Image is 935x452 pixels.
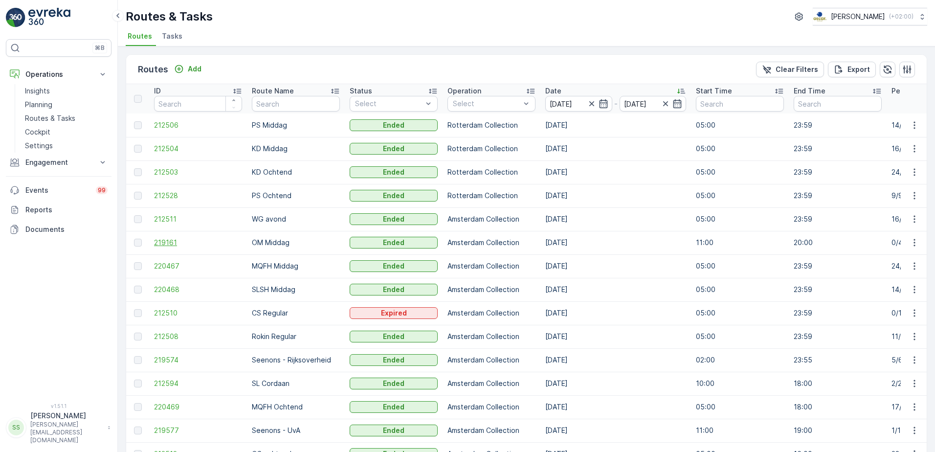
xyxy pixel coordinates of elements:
[545,86,561,96] p: Date
[447,86,481,96] p: Operation
[447,144,535,154] p: Rotterdam Collection
[540,113,691,137] td: [DATE]
[154,191,242,201] span: 212528
[447,191,535,201] p: Rotterdam Collection
[350,284,438,295] button: Ended
[383,120,404,130] p: Ended
[447,167,535,177] p: Rotterdam Collection
[30,421,103,444] p: [PERSON_NAME][EMAIL_ADDRESS][DOMAIN_NAME]
[8,420,24,435] div: SS
[154,355,242,365] a: 219574
[98,186,106,194] p: 99
[154,214,242,224] span: 212511
[696,426,784,435] p: 11:00
[696,308,784,318] p: 05:00
[154,167,242,177] a: 212503
[134,309,142,317] div: Toggle Row Selected
[25,158,92,167] p: Engagement
[447,214,535,224] p: Amsterdam Collection
[6,65,111,84] button: Operations
[134,356,142,364] div: Toggle Row Selected
[134,145,142,153] div: Toggle Row Selected
[252,214,340,224] p: WG avond
[447,332,535,341] p: Amsterdam Collection
[540,395,691,419] td: [DATE]
[154,285,242,294] a: 220468
[620,96,687,112] input: dd/mm/yyyy
[95,44,105,52] p: ⌘B
[350,237,438,249] button: Ended
[381,308,407,318] p: Expired
[447,402,535,412] p: Amsterdam Collection
[25,185,90,195] p: Events
[794,355,882,365] p: 23:55
[540,348,691,372] td: [DATE]
[134,239,142,247] div: Toggle Row Selected
[128,31,152,41] span: Routes
[696,355,784,365] p: 02:00
[831,12,885,22] p: [PERSON_NAME]
[25,205,108,215] p: Reports
[252,355,340,365] p: Seenons - Rijksoverheid
[252,167,340,177] p: KD Ochtend
[252,402,340,412] p: MQFH Ochtend
[154,120,242,130] a: 212506
[252,285,340,294] p: SLSH Middag
[21,125,111,139] a: Cockpit
[545,96,612,112] input: dd/mm/yyyy
[696,86,732,96] p: Start Time
[540,160,691,184] td: [DATE]
[447,238,535,248] p: Amsterdam Collection
[134,427,142,434] div: Toggle Row Selected
[134,192,142,200] div: Toggle Row Selected
[776,65,818,74] p: Clear Filters
[383,285,404,294] p: Ended
[447,120,535,130] p: Rotterdam Collection
[252,426,340,435] p: Seenons - UvA
[794,308,882,318] p: 23:59
[25,86,50,96] p: Insights
[21,84,111,98] a: Insights
[447,355,535,365] p: Amsterdam Collection
[383,332,404,341] p: Ended
[696,379,784,388] p: 10:00
[540,325,691,348] td: [DATE]
[350,213,438,225] button: Ended
[6,181,111,200] a: Events99
[696,144,784,154] p: 05:00
[794,402,882,412] p: 18:00
[252,120,340,130] p: PS Middag
[813,11,827,22] img: basis-logo_rgb2x.png
[794,191,882,201] p: 23:59
[540,231,691,254] td: [DATE]
[30,411,103,421] p: [PERSON_NAME]
[794,167,882,177] p: 23:59
[540,207,691,231] td: [DATE]
[696,167,784,177] p: 05:00
[828,62,876,77] button: Export
[794,379,882,388] p: 18:00
[252,308,340,318] p: CS Regular
[350,401,438,413] button: Ended
[614,98,618,110] p: -
[350,378,438,389] button: Ended
[383,261,404,271] p: Ended
[134,380,142,387] div: Toggle Row Selected
[447,261,535,271] p: Amsterdam Collection
[383,355,404,365] p: Ended
[696,191,784,201] p: 05:00
[794,96,882,112] input: Search
[154,86,161,96] p: ID
[134,403,142,411] div: Toggle Row Selected
[154,238,242,248] a: 219161
[696,285,784,294] p: 05:00
[350,166,438,178] button: Ended
[383,379,404,388] p: Ended
[350,425,438,436] button: Ended
[252,238,340,248] p: OM Middag
[154,96,242,112] input: Search
[154,332,242,341] a: 212508
[889,13,913,21] p: ( +02:00 )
